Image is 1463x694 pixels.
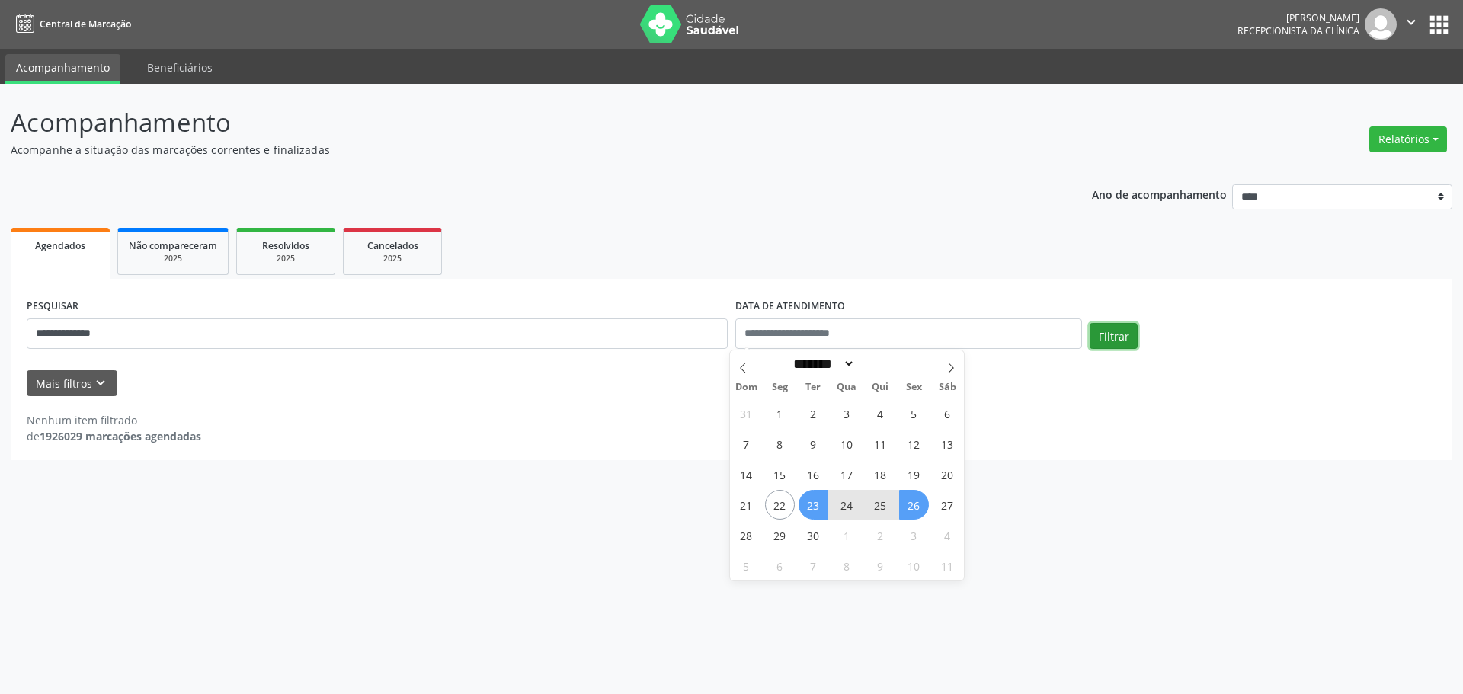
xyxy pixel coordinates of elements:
[11,142,1020,158] p: Acompanhe a situação das marcações correntes e finalizadas
[866,429,895,459] span: Setembro 11, 2025
[933,429,962,459] span: Setembro 13, 2025
[92,375,109,392] i: keyboard_arrow_down
[1237,24,1359,37] span: Recepcionista da clínica
[830,382,863,392] span: Qua
[899,429,929,459] span: Setembro 12, 2025
[832,429,862,459] span: Setembro 10, 2025
[832,459,862,489] span: Setembro 17, 2025
[136,54,223,81] a: Beneficiários
[799,398,828,428] span: Setembro 2, 2025
[262,239,309,252] span: Resolvidos
[799,551,828,580] span: Outubro 7, 2025
[1092,184,1227,203] p: Ano de acompanhamento
[855,356,905,372] input: Year
[731,398,761,428] span: Agosto 31, 2025
[27,428,201,444] div: de
[897,382,930,392] span: Sex
[933,398,962,428] span: Setembro 6, 2025
[933,520,962,550] span: Outubro 4, 2025
[866,551,895,580] span: Outubro 9, 2025
[933,551,962,580] span: Outubro 11, 2025
[731,520,761,550] span: Setembro 28, 2025
[763,382,796,392] span: Seg
[1426,11,1452,38] button: apps
[863,382,897,392] span: Qui
[899,459,929,489] span: Setembro 19, 2025
[789,356,856,372] select: Month
[27,295,78,318] label: PESQUISAR
[799,459,828,489] span: Setembro 16, 2025
[799,520,828,550] span: Setembro 30, 2025
[1403,14,1420,30] i: 
[248,253,324,264] div: 2025
[866,459,895,489] span: Setembro 18, 2025
[832,551,862,580] span: Outubro 8, 2025
[765,429,795,459] span: Setembro 8, 2025
[129,253,217,264] div: 2025
[40,18,131,30] span: Central de Marcação
[765,490,795,520] span: Setembro 22, 2025
[11,104,1020,142] p: Acompanhamento
[933,490,962,520] span: Setembro 27, 2025
[731,490,761,520] span: Setembro 21, 2025
[735,295,845,318] label: DATA DE ATENDIMENTO
[899,490,929,520] span: Setembro 26, 2025
[832,520,862,550] span: Outubro 1, 2025
[832,398,862,428] span: Setembro 3, 2025
[731,429,761,459] span: Setembro 7, 2025
[899,551,929,580] span: Outubro 10, 2025
[35,239,85,252] span: Agendados
[832,490,862,520] span: Setembro 24, 2025
[27,412,201,428] div: Nenhum item filtrado
[129,239,217,252] span: Não compareceram
[899,520,929,550] span: Outubro 3, 2025
[731,551,761,580] span: Outubro 5, 2025
[1365,8,1397,40] img: img
[367,239,418,252] span: Cancelados
[40,429,201,443] strong: 1926029 marcações agendadas
[765,520,795,550] span: Setembro 29, 2025
[1369,126,1447,152] button: Relatórios
[899,398,929,428] span: Setembro 5, 2025
[11,11,131,37] a: Central de Marcação
[1090,323,1138,349] button: Filtrar
[866,490,895,520] span: Setembro 25, 2025
[27,370,117,397] button: Mais filtroskeyboard_arrow_down
[866,520,895,550] span: Outubro 2, 2025
[5,54,120,84] a: Acompanhamento
[765,459,795,489] span: Setembro 15, 2025
[731,459,761,489] span: Setembro 14, 2025
[1397,8,1426,40] button: 
[765,551,795,580] span: Outubro 6, 2025
[866,398,895,428] span: Setembro 4, 2025
[354,253,431,264] div: 2025
[933,459,962,489] span: Setembro 20, 2025
[765,398,795,428] span: Setembro 1, 2025
[796,382,830,392] span: Ter
[730,382,764,392] span: Dom
[799,429,828,459] span: Setembro 9, 2025
[930,382,964,392] span: Sáb
[1237,11,1359,24] div: [PERSON_NAME]
[799,490,828,520] span: Setembro 23, 2025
